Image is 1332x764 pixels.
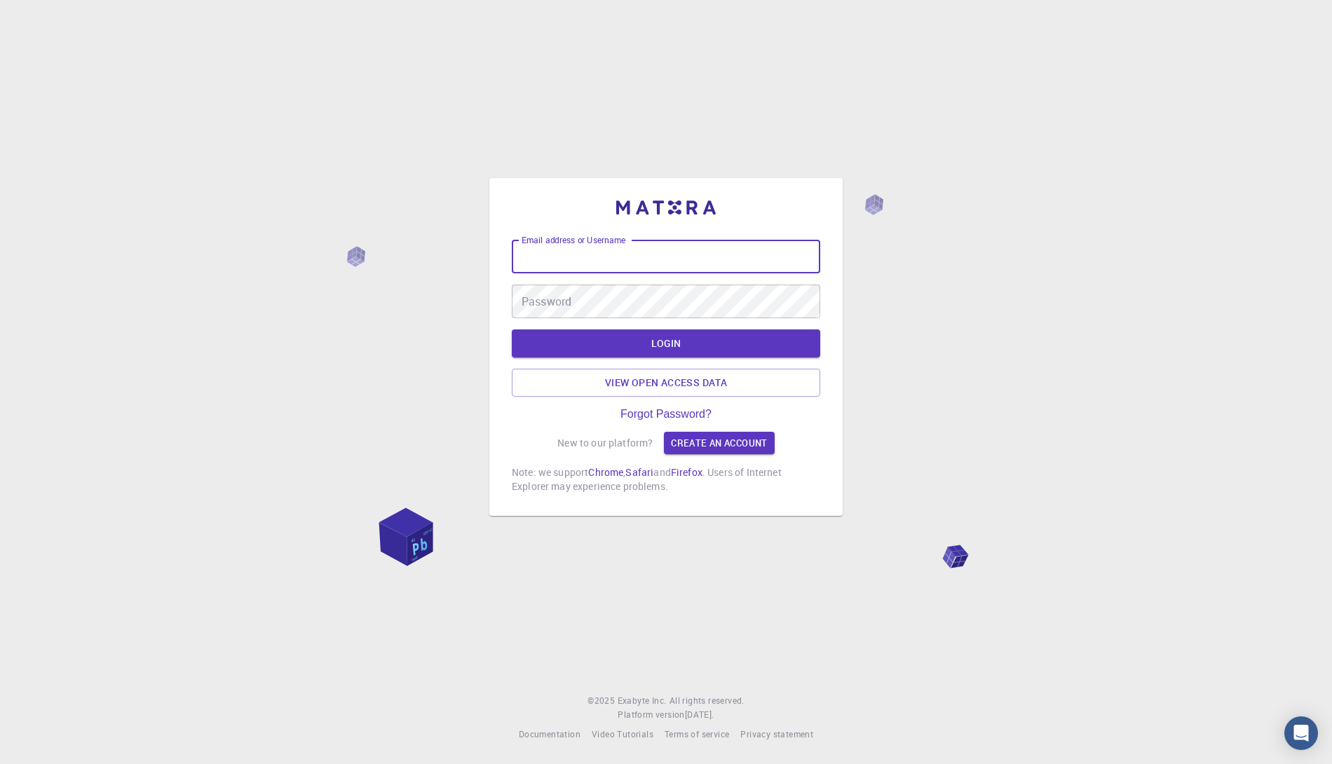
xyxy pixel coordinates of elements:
[665,728,729,739] span: Terms of service
[740,728,813,742] a: Privacy statement
[1284,716,1318,750] div: Open Intercom Messenger
[592,728,653,742] a: Video Tutorials
[512,329,820,357] button: LOGIN
[620,408,712,421] a: Forgot Password?
[618,694,667,708] a: Exabyte Inc.
[664,432,774,454] a: Create an account
[618,695,667,706] span: Exabyte Inc.
[740,728,813,739] span: Privacy statement
[512,465,820,493] p: Note: we support , and . Users of Internet Explorer may experience problems.
[587,694,617,708] span: © 2025
[519,728,580,739] span: Documentation
[557,436,653,450] p: New to our platform?
[522,234,625,246] label: Email address or Username
[512,369,820,397] a: View open access data
[685,709,714,720] span: [DATE] .
[685,708,714,722] a: [DATE].
[671,465,702,479] a: Firefox
[519,728,580,742] a: Documentation
[670,694,745,708] span: All rights reserved.
[625,465,653,479] a: Safari
[665,728,729,742] a: Terms of service
[618,708,684,722] span: Platform version
[592,728,653,739] span: Video Tutorials
[588,465,623,479] a: Chrome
